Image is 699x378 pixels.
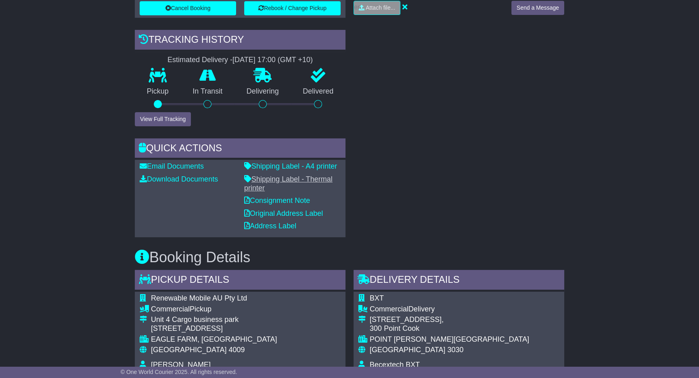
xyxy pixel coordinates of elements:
[135,30,345,52] div: Tracking history
[135,138,345,160] div: Quick Actions
[135,270,345,292] div: Pickup Details
[135,87,181,96] p: Pickup
[370,294,384,302] span: BXT
[370,315,529,324] div: [STREET_ADDRESS],
[135,249,564,265] h3: Booking Details
[135,56,345,65] div: Estimated Delivery -
[511,1,564,15] button: Send a Message
[151,315,334,324] div: Unit 4 Cargo business park
[370,324,529,333] div: 300 Point Cook
[140,175,218,183] a: Download Documents
[151,346,226,354] span: [GEOGRAPHIC_DATA]
[234,87,291,96] p: Delivering
[244,196,310,205] a: Consignment Note
[232,56,313,65] div: [DATE] 17:00 (GMT +10)
[370,305,408,313] span: Commercial
[151,305,190,313] span: Commercial
[291,87,346,96] p: Delivered
[151,335,334,344] div: EAGLE FARM, [GEOGRAPHIC_DATA]
[135,112,191,126] button: View Full Tracking
[370,335,529,344] div: POINT [PERSON_NAME][GEOGRAPHIC_DATA]
[140,162,204,170] a: Email Documents
[121,369,237,375] span: © One World Courier 2025. All rights reserved.
[447,346,463,354] span: 3030
[244,175,333,192] a: Shipping Label - Thermal printer
[151,305,334,314] div: Pickup
[228,346,245,354] span: 4009
[244,222,296,230] a: Address Label
[244,1,341,15] button: Rebook / Change Pickup
[181,87,235,96] p: In Transit
[140,1,236,15] button: Cancel Booking
[370,361,420,369] span: Becextech BXT
[370,305,529,314] div: Delivery
[244,162,337,170] a: Shipping Label - A4 printer
[151,294,247,302] span: Renewable Mobile AU Pty Ltd
[151,324,334,333] div: [STREET_ADDRESS]
[151,361,211,369] span: [PERSON_NAME]
[244,209,323,217] a: Original Address Label
[354,270,564,292] div: Delivery Details
[370,346,445,354] span: [GEOGRAPHIC_DATA]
